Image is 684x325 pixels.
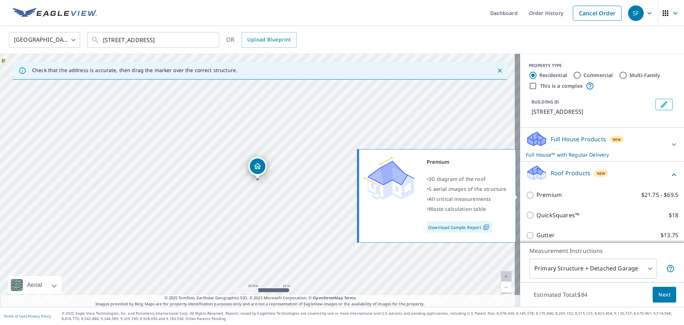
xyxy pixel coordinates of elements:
p: BUILDING ID [532,99,559,105]
div: • [427,174,507,184]
label: Multi-Family [629,72,660,79]
p: Premium [537,191,562,199]
div: Dropped pin, building 1, Residential property, 138 Enclave Blvd Lakewood, NJ 08701 [248,157,267,179]
p: Full House™ with Regular Delivery [526,151,665,158]
p: Estimated Total: $84 [528,287,593,303]
div: Full House ProductsNewFull House™ with Regular Delivery [526,131,678,158]
span: 5 aerial images of the structure [429,186,506,192]
span: Your report will include the primary structure and a detached garage if one exists. [666,264,675,273]
span: New [612,137,621,142]
span: Upload Blueprint [247,35,291,44]
span: Next [658,290,670,299]
p: © 2025 Eagle View Technologies, Inc. and Pictometry International Corp. All Rights Reserved. Repo... [62,311,680,321]
p: $18 [669,211,678,220]
p: Full House Products [551,135,606,143]
div: Roof ProductsNew [526,164,678,185]
img: Pdf Icon [481,224,491,230]
div: SF [628,5,644,21]
a: Privacy Policy [28,314,51,319]
a: Current Level 20, Zoom Out [501,282,512,293]
p: [STREET_ADDRESS] [532,107,653,116]
a: Upload Blueprint [242,32,296,48]
a: Terms [344,295,356,300]
p: QuickSquares™ [537,211,579,220]
label: Residential [539,72,567,79]
span: Waste calculation table [429,205,486,212]
p: Check that the address is accurate, then drag the marker over the correct structure. [32,67,237,73]
label: Commercial [584,72,613,79]
a: OpenStreetMap [313,295,343,300]
span: All critical measurements [429,195,491,202]
p: $13.75 [660,231,678,240]
button: Edit building 1 [655,99,673,110]
div: [GEOGRAPHIC_DATA] [9,30,80,50]
a: Terms of Use [4,314,26,319]
div: • [427,204,507,214]
img: EV Logo [13,8,97,19]
p: Gutter [537,231,555,240]
p: | [4,314,51,318]
p: Measurement Instructions [529,247,675,255]
a: Current Level 20, Zoom In Disabled [501,271,512,282]
div: Premium [427,157,507,167]
div: • [427,194,507,204]
button: Next [653,287,676,303]
input: Search by address or latitude-longitude [103,30,204,50]
a: Cancel Order [573,6,622,21]
p: $21.75 - $69.5 [641,191,678,199]
div: Primary Structure + Detached Garage [529,259,657,279]
span: 3D diagram of the roof [429,176,486,182]
a: Download Sample Report [427,221,492,233]
p: Roof Products [551,169,590,177]
div: • [427,184,507,194]
div: OR [226,32,297,48]
span: © 2025 TomTom, Earthstar Geographics SIO, © 2025 Microsoft Corporation, © [165,295,356,301]
img: Premium [364,157,414,200]
label: This is a complex [540,82,583,90]
div: Aerial [25,276,44,294]
button: Close [495,66,504,75]
span: New [597,171,606,176]
div: PROPERTY TYPE [529,62,675,69]
div: Aerial [9,276,62,294]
